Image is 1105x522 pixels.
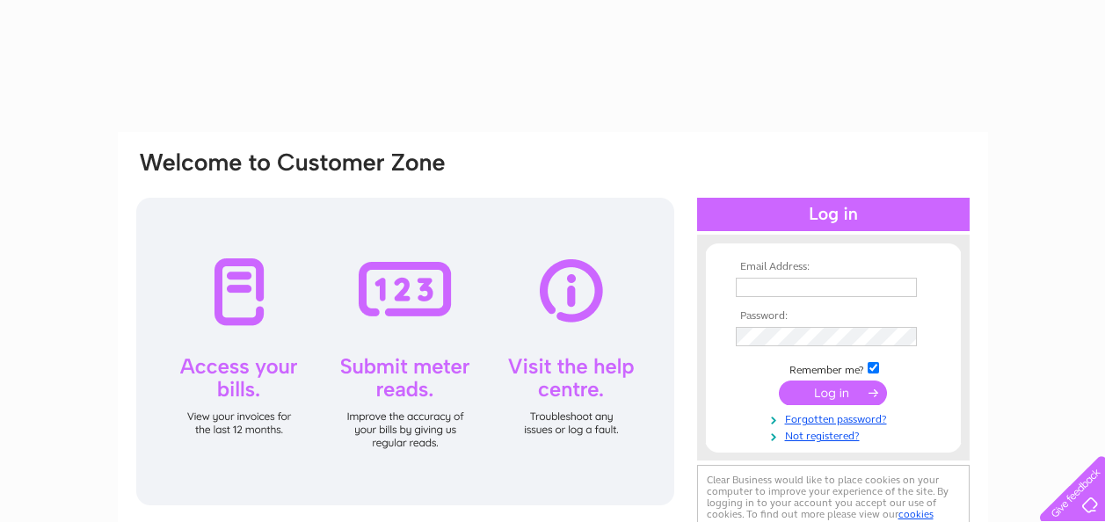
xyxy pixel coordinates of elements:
[731,261,935,273] th: Email Address:
[731,359,935,377] td: Remember me?
[736,410,935,426] a: Forgotten password?
[731,310,935,323] th: Password:
[736,426,935,443] a: Not registered?
[779,381,887,405] input: Submit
